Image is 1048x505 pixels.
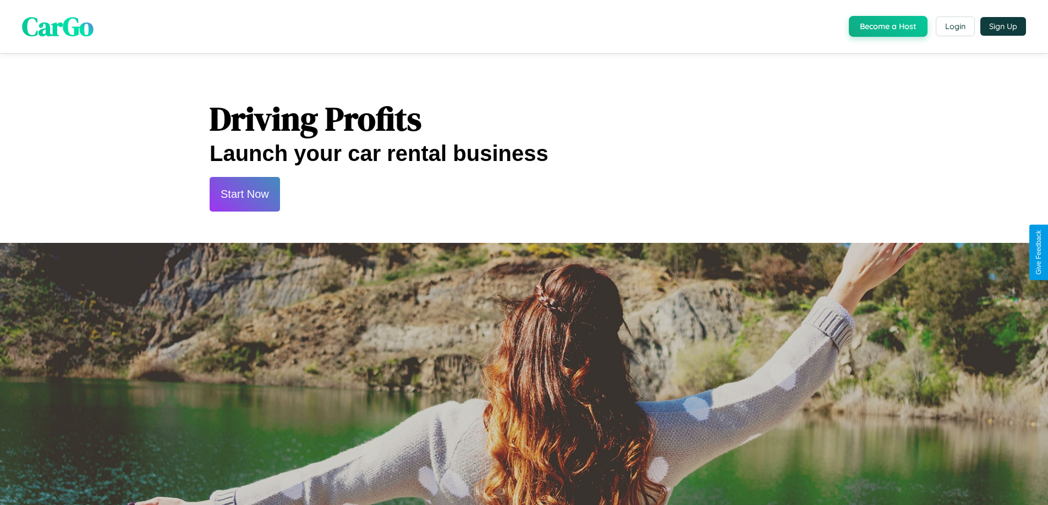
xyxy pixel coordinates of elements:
span: CarGo [22,8,94,45]
button: Start Now [210,177,280,212]
h2: Launch your car rental business [210,141,838,166]
div: Give Feedback [1035,230,1042,275]
button: Login [936,16,975,36]
button: Sign Up [980,17,1026,36]
h1: Driving Profits [210,96,838,141]
button: Become a Host [849,16,928,37]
